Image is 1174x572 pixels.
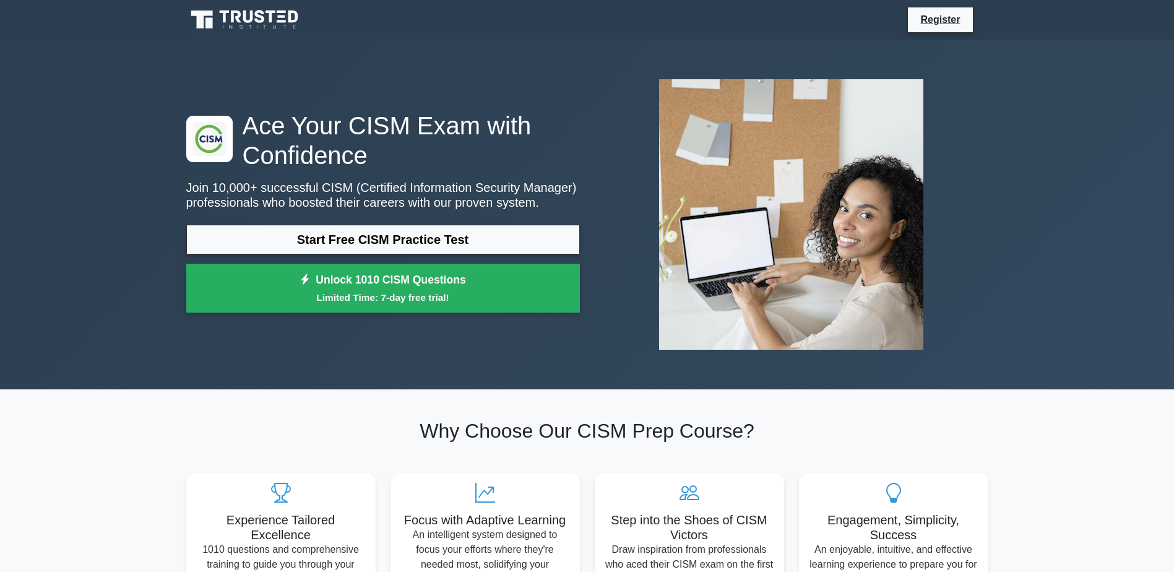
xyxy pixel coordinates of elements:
[186,419,988,443] h2: Why Choose Our CISM Prep Course?
[186,180,580,210] p: Join 10,000+ successful CISM (Certified Information Security Manager) professionals who boosted t...
[196,513,366,542] h5: Experience Tailored Excellence
[186,111,580,170] h1: Ace Your CISM Exam with Confidence
[186,264,580,313] a: Unlock 1010 CISM QuestionsLimited Time: 7-day free trial!
[186,225,580,254] a: Start Free CISM Practice Test
[605,513,774,542] h5: Step into the Shoes of CISM Victors
[809,513,978,542] h5: Engagement, Simplicity, Success
[400,513,570,527] h5: Focus with Adaptive Learning
[913,12,967,27] a: Register
[202,290,564,305] small: Limited Time: 7-day free trial!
